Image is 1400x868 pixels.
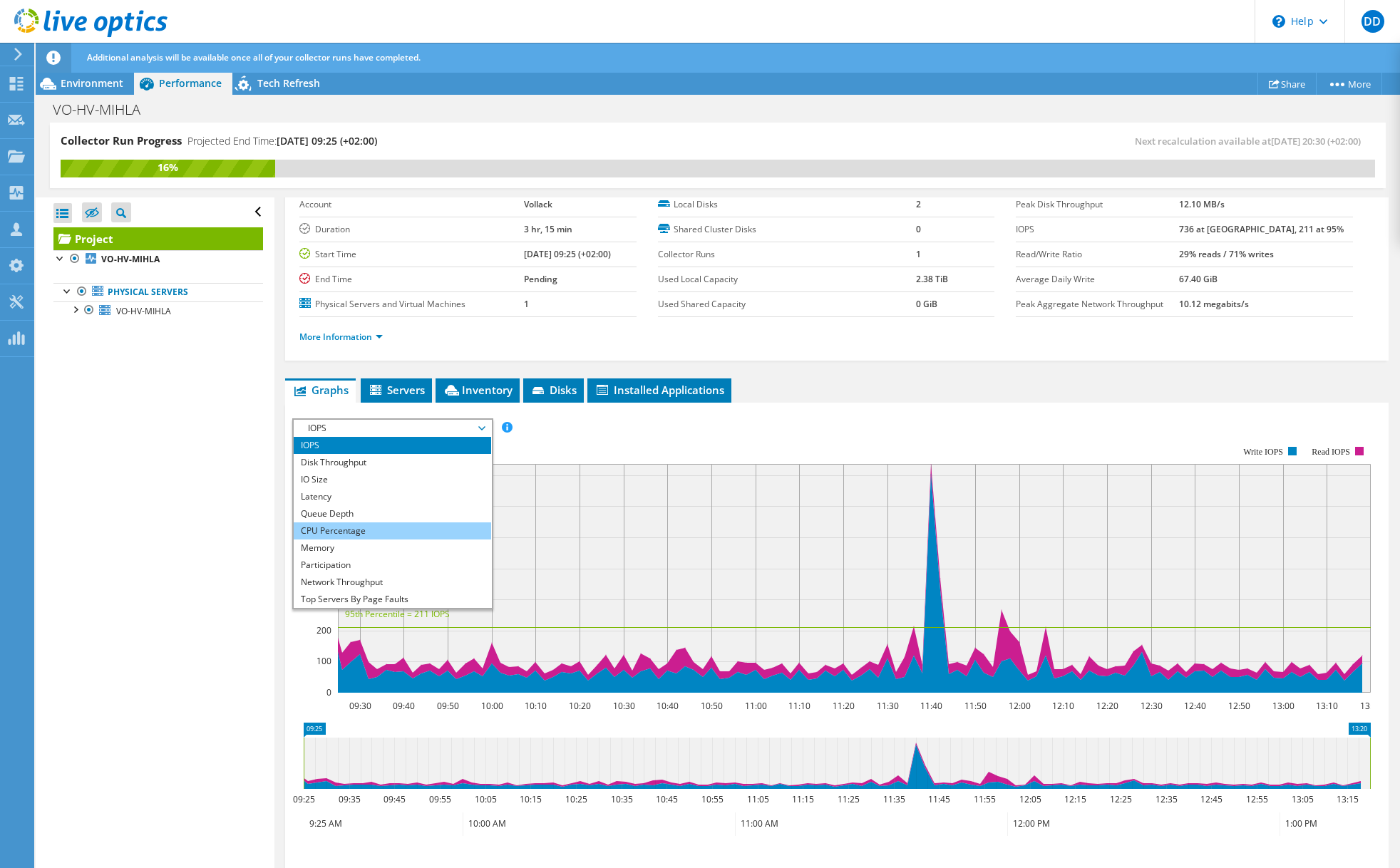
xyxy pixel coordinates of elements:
text: 12:40 [1183,700,1205,712]
a: Share [1257,73,1317,95]
b: 736 at [GEOGRAPHIC_DATA], 211 at 95% [1179,223,1344,235]
text: 11:25 [837,793,859,805]
text: 09:45 [383,793,405,805]
a: Project [53,227,263,250]
text: 10:15 [519,793,541,805]
li: Queue Depth [294,505,491,522]
text: 12:05 [1019,793,1041,805]
span: Performance [159,76,222,90]
span: DD [1362,10,1384,33]
span: Next recalculation available at [1135,135,1368,148]
b: VO-HV-MIHLA [101,253,160,265]
b: 67.40 GiB [1179,273,1218,285]
text: 12:00 [1008,700,1030,712]
label: Account [299,197,524,212]
b: 3 hr, 15 min [524,223,572,235]
li: Disk Throughput [294,454,491,471]
label: Collector Runs [658,247,916,262]
span: Environment [61,76,123,90]
text: 11:30 [876,700,898,712]
text: 10:55 [701,793,723,805]
text: 09:25 [292,793,314,805]
li: Memory [294,539,491,557]
text: 10:20 [568,700,590,712]
text: 10:00 [480,700,503,712]
text: 10:10 [524,700,546,712]
text: 11:45 [927,793,949,805]
span: Disks [530,383,577,397]
text: 11:00 [744,700,766,712]
a: VO-HV-MIHLA [53,250,263,269]
li: Top Servers By Page Faults [294,591,491,608]
a: More Information [299,331,383,343]
span: [DATE] 20:30 (+02:00) [1271,135,1361,148]
span: VO-HV-MIHLA [116,305,171,317]
label: Average Daily Write [1016,272,1179,286]
b: [DATE] 09:25 (+02:00) [524,248,611,260]
text: 12:50 [1227,700,1250,712]
b: 12.10 MB/s [1179,198,1225,210]
text: 10:30 [612,700,634,712]
b: 0 [916,223,921,235]
text: 11:40 [920,700,942,712]
text: 11:20 [832,700,854,712]
text: 13:20 [1359,700,1381,712]
a: Physical Servers [53,283,263,301]
li: Network Throughput [294,574,491,591]
text: 09:55 [428,793,451,805]
text: 11:50 [964,700,986,712]
text: 12:35 [1155,793,1177,805]
b: 2.38 TiB [916,273,948,285]
text: 11:05 [746,793,768,805]
li: Participation [294,557,491,574]
svg: \n [1272,15,1285,28]
b: Vollack [524,198,552,210]
label: Shared Cluster Disks [658,222,916,237]
text: 09:50 [436,700,458,712]
text: 100 [316,655,331,667]
label: Peak Aggregate Network Throughput [1016,297,1179,311]
span: Inventory [443,383,513,397]
div: 16% [61,160,275,175]
text: 13:00 [1272,700,1294,712]
text: 13:05 [1291,793,1313,805]
label: IOPS [1016,222,1179,237]
text: 09:30 [349,700,371,712]
text: 12:20 [1096,700,1118,712]
b: 1 [916,248,921,260]
text: 10:40 [656,700,678,712]
text: 12:10 [1051,700,1074,712]
label: Used Shared Capacity [658,297,916,311]
text: 11:55 [973,793,995,805]
text: 13:10 [1315,700,1337,712]
label: Local Disks [658,197,916,212]
text: 11:35 [882,793,905,805]
b: 2 [916,198,921,210]
text: 09:35 [338,793,360,805]
span: IOPS [301,420,484,437]
text: 12:15 [1064,793,1086,805]
text: 12:55 [1245,793,1267,805]
text: 10:35 [610,793,632,805]
span: Additional analysis will be available once all of your collector runs have completed. [87,51,421,63]
a: More [1316,73,1382,95]
text: 0 [326,686,331,698]
label: Used Local Capacity [658,272,916,286]
li: Latency [294,488,491,505]
label: Physical Servers and Virtual Machines [299,297,524,311]
li: IOPS [294,437,491,454]
text: Write IOPS [1243,447,1283,457]
b: 10.12 megabits/s [1179,298,1249,310]
b: 0 GiB [916,298,937,310]
text: 12:25 [1109,793,1131,805]
text: 09:40 [392,700,414,712]
text: 12:45 [1200,793,1222,805]
span: Tech Refresh [257,76,320,90]
b: 29% reads / 71% writes [1179,248,1274,260]
text: Read IOPS [1312,447,1350,457]
span: Installed Applications [595,383,724,397]
text: 10:25 [565,793,587,805]
text: 10:45 [655,793,677,805]
text: 200 [316,624,331,636]
text: 11:10 [788,700,810,712]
